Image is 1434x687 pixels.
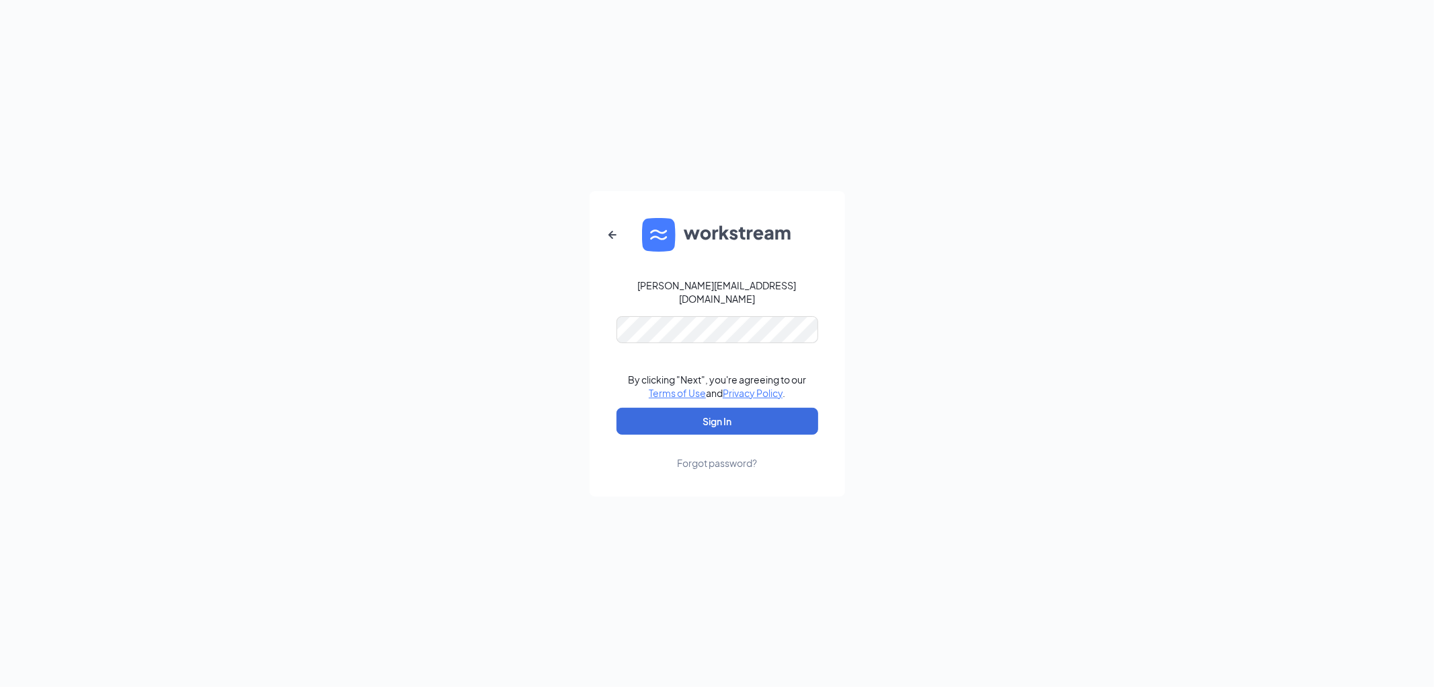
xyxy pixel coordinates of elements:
[616,279,818,305] div: [PERSON_NAME][EMAIL_ADDRESS][DOMAIN_NAME]
[604,227,621,243] svg: ArrowLeftNew
[616,408,818,435] button: Sign In
[677,435,757,470] a: Forgot password?
[596,219,629,251] button: ArrowLeftNew
[677,456,757,470] div: Forgot password?
[628,373,806,400] div: By clicking "Next", you're agreeing to our and .
[642,218,793,252] img: WS logo and Workstream text
[723,387,783,399] a: Privacy Policy
[649,387,706,399] a: Terms of Use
